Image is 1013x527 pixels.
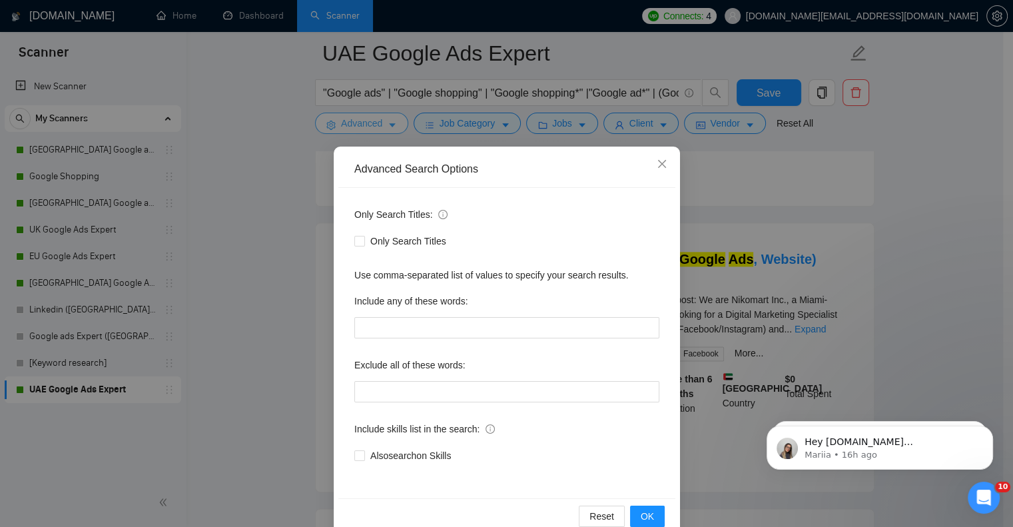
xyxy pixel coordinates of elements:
div: Advanced Search Options [354,162,659,177]
span: Only Search Titles [365,234,452,249]
span: OK [640,509,653,524]
iframe: Intercom live chat [968,482,1000,514]
span: close [657,159,667,169]
span: info-circle [438,210,448,219]
label: Exclude all of these words: [354,354,466,376]
span: Include skills list in the search: [354,422,495,436]
div: Use comma-separated list of values to specify your search results. [354,268,659,282]
button: Reset [579,506,625,527]
button: Close [644,147,680,183]
span: info-circle [486,424,495,434]
button: OK [629,506,664,527]
label: Include any of these words: [354,290,468,312]
iframe: Intercom notifications message [747,398,1013,491]
span: Also search on Skills [365,448,456,463]
span: Only Search Titles: [354,207,448,222]
span: 10 [995,482,1010,492]
span: Reset [589,509,614,524]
